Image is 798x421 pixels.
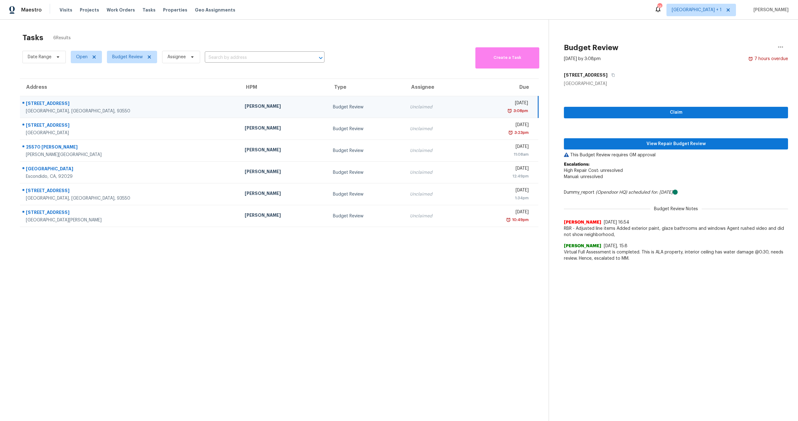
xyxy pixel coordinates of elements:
span: [GEOGRAPHIC_DATA] + 1 [672,7,722,13]
span: Assignee [167,54,186,60]
span: RBR - Adjusted line items Added exterior paint, glaze bathrooms and windows Agent rushed video an... [564,225,788,238]
h2: Budget Review [564,45,618,51]
div: [DATE] [472,100,528,108]
div: Unclaimed [410,191,462,197]
span: Geo Assignments [195,7,235,13]
div: Unclaimed [410,148,462,154]
span: Maestro [21,7,42,13]
button: Copy Address [608,69,616,81]
span: 6 Results [53,35,71,41]
div: [STREET_ADDRESS] [26,187,235,195]
div: [PERSON_NAME] [245,125,323,133]
p: This Budget Review requires GM approval [564,152,788,158]
span: [PERSON_NAME] [564,243,601,249]
div: [DATE] [472,187,529,195]
input: Search by address [205,53,307,63]
div: 16 [657,4,662,10]
div: [GEOGRAPHIC_DATA][PERSON_NAME] [26,217,235,223]
div: Budget Review [333,191,400,197]
div: 1:34pm [472,195,529,201]
th: HPM [240,79,328,96]
div: [DATE] [472,165,529,173]
div: [DATE] [472,144,529,151]
span: High Repair Cost: unresolved [564,168,623,173]
img: Overdue Alarm Icon [748,56,753,62]
div: [DATE] [472,209,529,217]
div: Budget Review [333,213,400,219]
span: Virtual Full Assessment is completed. This is ALA property, interior ceiling has water damage @0:... [564,249,788,262]
div: [GEOGRAPHIC_DATA] [564,81,788,87]
div: [DATE] by 3:08pm [564,56,601,62]
span: [PERSON_NAME] [751,7,789,13]
th: Assignee [405,79,467,96]
div: 3:23pm [513,130,529,136]
img: Overdue Alarm Icon [506,217,511,223]
div: 25570 [PERSON_NAME] [26,144,235,152]
div: 11:08am [472,151,529,158]
div: [GEOGRAPHIC_DATA] [26,130,235,136]
div: [PERSON_NAME] [245,147,323,154]
span: Tasks [142,8,156,12]
div: Budget Review [333,104,400,110]
div: [STREET_ADDRESS] [26,100,235,108]
div: [PERSON_NAME] [245,168,323,176]
div: Escondido, CA, 92029 [26,173,235,180]
span: Claim [569,109,783,116]
span: [DATE] 16:54 [604,220,629,225]
div: 7 hours overdue [753,56,788,62]
span: Open [76,54,88,60]
div: [GEOGRAPHIC_DATA], [GEOGRAPHIC_DATA], 93550 [26,195,235,201]
span: Budget Review [112,54,143,60]
div: 10:49pm [511,217,529,223]
button: View Repair Budget Review [564,138,788,150]
div: Budget Review [333,169,400,176]
div: Unclaimed [410,104,462,110]
b: Escalations: [564,162,589,167]
th: Due [467,79,538,96]
div: Unclaimed [410,213,462,219]
span: Projects [80,7,99,13]
h2: Tasks [22,35,43,41]
div: Unclaimed [410,126,462,132]
div: [PERSON_NAME] [245,190,323,198]
div: 3:08pm [512,108,528,114]
div: Budget Review [333,126,400,132]
div: Dummy_report [564,189,788,196]
div: [STREET_ADDRESS] [26,209,235,217]
span: Date Range [28,54,51,60]
div: Budget Review [333,148,400,154]
span: [PERSON_NAME] [564,219,601,225]
button: Open [316,54,325,62]
div: Unclaimed [410,169,462,176]
div: [PERSON_NAME] [245,212,323,220]
i: scheduled for: [DATE] [628,190,673,195]
i: (Opendoor HQ) [596,190,627,195]
button: Create a Task [475,47,539,69]
span: [DATE], 15:8 [604,244,627,248]
th: Address [20,79,240,96]
button: Claim [564,107,788,118]
h5: [STREET_ADDRESS] [564,72,608,78]
th: Type [328,79,405,96]
img: Overdue Alarm Icon [508,130,513,136]
span: Budget Review Notes [650,206,702,212]
div: [PERSON_NAME][GEOGRAPHIC_DATA] [26,152,235,158]
div: [STREET_ADDRESS] [26,122,235,130]
span: Properties [163,7,187,13]
span: Work Orders [107,7,135,13]
span: View Repair Budget Review [569,140,783,148]
div: [PERSON_NAME] [245,103,323,111]
div: [GEOGRAPHIC_DATA], [GEOGRAPHIC_DATA], 93550 [26,108,235,114]
div: [GEOGRAPHIC_DATA] [26,166,235,173]
img: Overdue Alarm Icon [507,108,512,114]
span: Manual: unresolved [564,175,603,179]
div: 12:49pm [472,173,529,179]
span: Visits [60,7,72,13]
div: [DATE] [472,122,529,130]
span: Create a Task [478,54,536,61]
